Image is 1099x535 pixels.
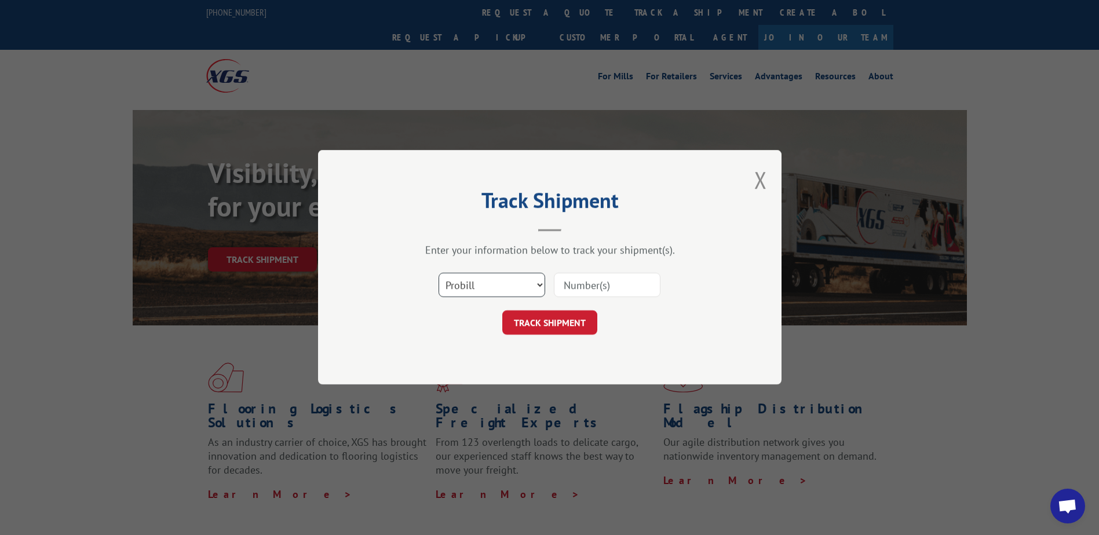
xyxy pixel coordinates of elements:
[502,311,597,335] button: TRACK SHIPMENT
[376,244,724,257] div: Enter your information below to track your shipment(s).
[1050,489,1085,523] a: Open chat
[754,164,767,195] button: Close modal
[376,192,724,214] h2: Track Shipment
[554,273,660,298] input: Number(s)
